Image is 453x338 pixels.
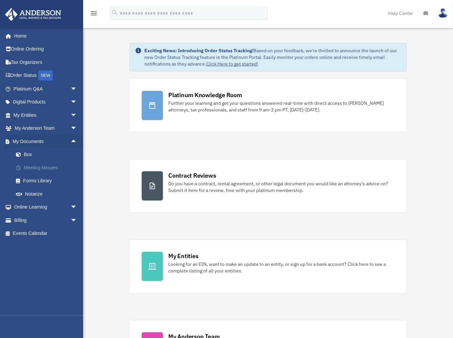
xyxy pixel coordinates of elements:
[5,69,87,83] a: Order StatusNEW
[5,122,87,135] a: My Anderson Teamarrow_drop_down
[3,8,63,21] img: Anderson Advisors Platinum Portal
[9,174,87,188] a: Forms Library
[5,82,87,95] a: Platinum Q&Aarrow_drop_down
[90,12,98,17] a: menu
[5,214,87,227] a: Billingarrow_drop_down
[5,201,87,214] a: Online Learningarrow_drop_down
[5,95,87,109] a: Digital Productsarrow_drop_down
[206,61,258,67] a: Click Here to get started!
[168,252,198,260] div: My Entities
[38,71,53,81] div: NEW
[71,82,84,96] span: arrow_drop_down
[71,201,84,214] span: arrow_drop_down
[71,95,84,109] span: arrow_drop_down
[168,171,216,180] div: Contract Reviews
[129,240,407,293] a: My Entities Looking for an EIN, want to make an update to an entity, or sign up for a bank accoun...
[144,47,401,67] div: Based on your feedback, we're thrilled to announce the launch of our new Order Status Tracking fe...
[168,91,242,99] div: Platinum Knowledge Room
[9,148,87,161] a: Box
[71,214,84,227] span: arrow_drop_down
[5,227,87,240] a: Events Calendar
[144,48,253,54] strong: Exciting News: Introducing Order Status Tracking!
[9,161,87,174] a: Meeting Minutes
[5,43,87,56] a: Online Ordering
[90,9,98,17] i: menu
[168,261,394,274] div: Looking for an EIN, want to make an update to an entity, or sign up for a bank account? Click her...
[5,108,87,122] a: My Entitiesarrow_drop_down
[111,9,118,16] i: search
[5,56,87,69] a: Tax Organizers
[5,135,87,148] a: My Documentsarrow_drop_up
[168,100,394,113] div: Further your learning and get your questions answered real-time with direct access to [PERSON_NAM...
[168,180,394,194] div: Do you have a contract, rental agreement, or other legal document you would like an attorney's ad...
[9,187,87,201] a: Notarize
[438,8,448,18] img: User Pic
[129,159,407,213] a: Contract Reviews Do you have a contract, rental agreement, or other legal document you would like...
[71,135,84,148] span: arrow_drop_up
[71,122,84,135] span: arrow_drop_down
[5,29,84,43] a: Home
[71,108,84,122] span: arrow_drop_down
[129,79,407,132] a: Platinum Knowledge Room Further your learning and get your questions answered real-time with dire...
